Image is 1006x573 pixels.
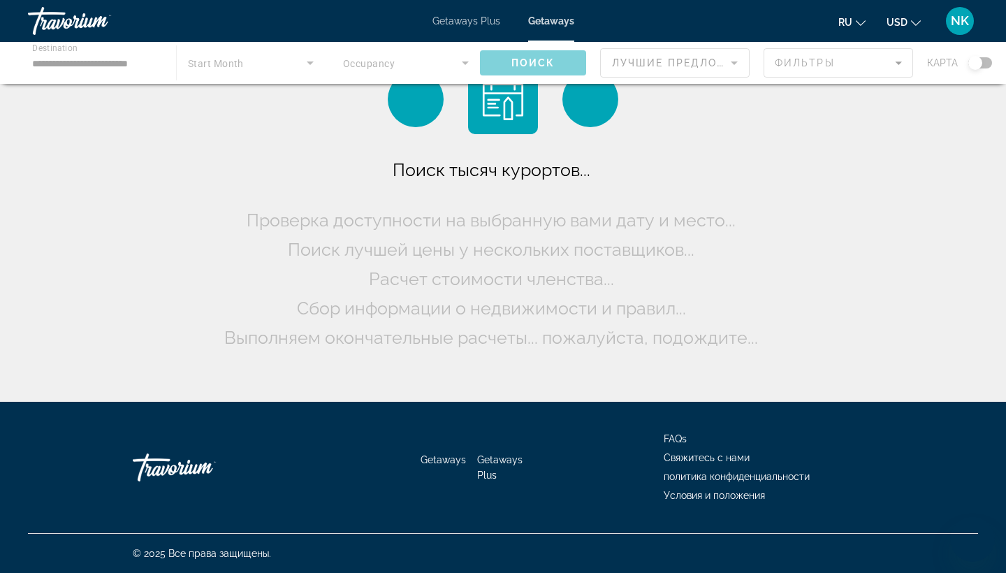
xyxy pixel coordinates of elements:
a: Travorium [28,3,168,39]
span: Сбор информации о недвижимости и правил... [297,298,686,319]
a: Go Home [133,447,272,488]
span: NK [951,14,969,28]
span: © 2025 Все права защищены. [133,548,271,559]
span: ru [838,17,852,28]
span: Поиск лучшей цены у нескольких поставщиков... [288,239,694,260]
button: Change currency [887,12,921,32]
a: Getaways [528,15,574,27]
a: Getaways Plus [432,15,500,27]
a: политика конфиденциальности [664,471,810,482]
button: Change language [838,12,866,32]
button: User Menu [942,6,978,36]
span: Расчет стоимости членства... [369,268,614,289]
span: USD [887,17,907,28]
a: Условия и положения [664,490,765,501]
iframe: Кнопка запуска окна обмена сообщениями [950,517,995,562]
span: Поиск тысяч курортов... [393,159,590,180]
a: Свяжитесь с нами [664,452,750,463]
a: Getaways [421,454,466,465]
span: Выполняем окончательные расчеты... пожалуйста, подождите... [224,327,758,348]
span: Проверка доступности на выбранную вами дату и место... [247,210,736,231]
a: FAQs [664,433,687,444]
a: Getaways Plus [477,454,523,481]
